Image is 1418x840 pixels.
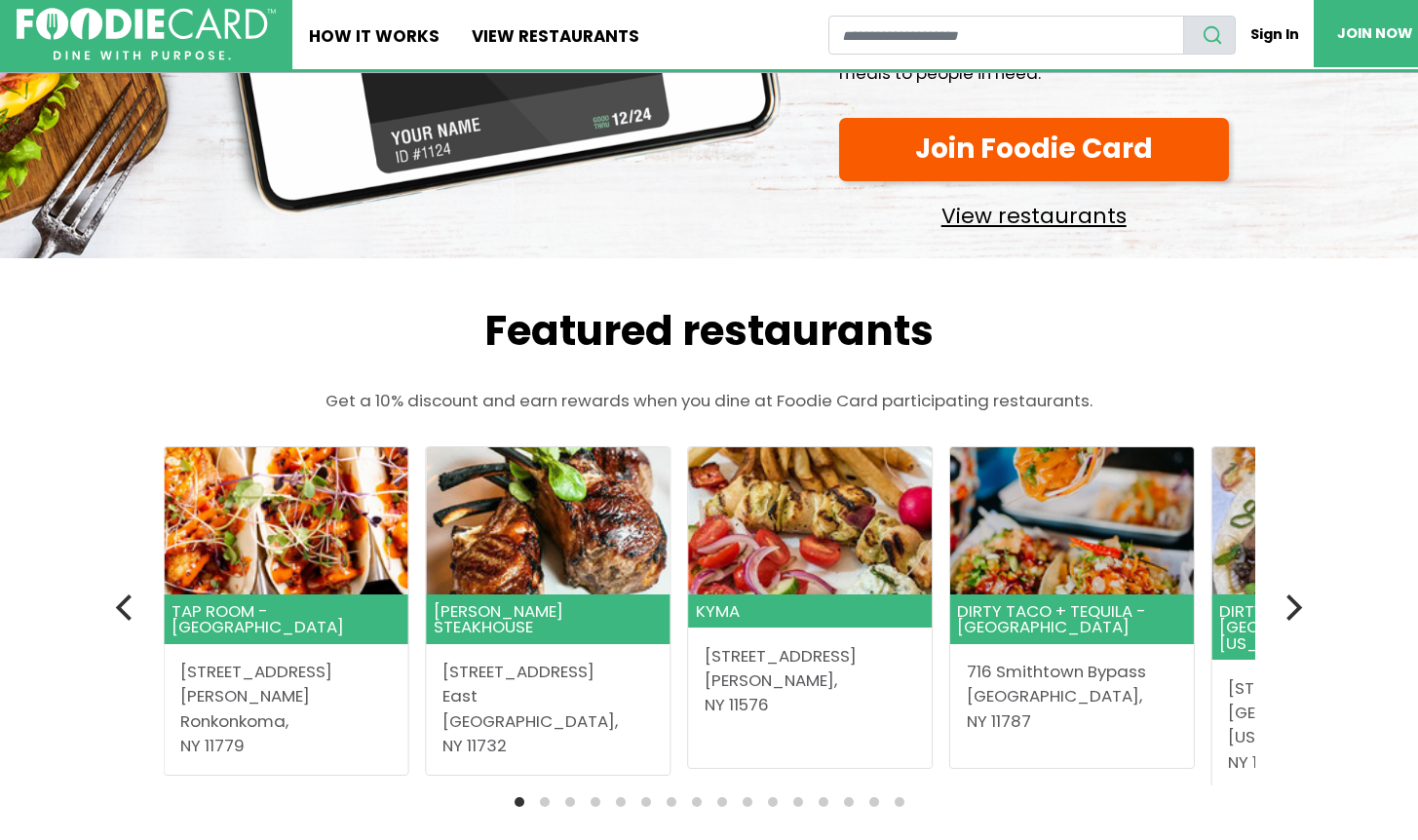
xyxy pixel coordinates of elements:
img: Dirty Taco + Tequila - Smithtown [950,447,1194,594]
address: [STREET_ADDRESS] East [GEOGRAPHIC_DATA], NY 11732 [442,660,653,758]
li: Page dot 6 [641,797,651,807]
address: 716 Smithtown Bypass [GEOGRAPHIC_DATA], NY 11787 [967,660,1177,734]
button: Next [1271,587,1314,630]
p: Get a 10% discount and earn rewards when you dine at Foodie Card participating restaurants. [125,389,1294,413]
li: Page dot 2 [540,797,550,807]
img: Rothmann's Steakhouse [426,447,670,594]
li: Page dot 9 [717,797,727,807]
a: Tap Room - Ronkonkoma Tap Room - [GEOGRAPHIC_DATA] [STREET_ADDRESS][PERSON_NAME]Ronkonkoma,NY 11779 [164,447,407,775]
a: View restaurants [839,189,1229,234]
input: restaurant search [828,16,1184,55]
button: Previous [105,587,148,630]
a: Join Foodie Card [839,118,1229,180]
img: Kyma [688,447,932,594]
a: Rothmann's Steakhouse [PERSON_NAME] Steakhouse [STREET_ADDRESS]East [GEOGRAPHIC_DATA],NY 11732 [426,447,670,775]
li: Page dot 14 [844,797,854,807]
li: Page dot 5 [616,797,626,807]
img: Tap Room - Ronkonkoma [164,447,407,594]
li: Page dot 7 [667,797,676,807]
li: Page dot 12 [793,797,803,807]
button: search [1183,16,1236,55]
li: Page dot 13 [819,797,828,807]
img: FoodieCard; Eat, Drink, Save, Donate [17,8,276,60]
a: Kyma Kyma [STREET_ADDRESS][PERSON_NAME],NY 11576 [688,447,932,734]
li: Page dot 1 [515,797,524,807]
header: Dirty Taco + Tequila - [GEOGRAPHIC_DATA] [950,594,1194,643]
li: Page dot 16 [895,797,904,807]
li: Page dot 3 [565,797,575,807]
a: Sign In [1236,16,1313,54]
header: [PERSON_NAME] Steakhouse [426,594,670,643]
header: Kyma [688,594,932,628]
li: Page dot 8 [692,797,702,807]
li: Page dot 11 [768,797,778,807]
header: Tap Room - [GEOGRAPHIC_DATA] [164,594,407,643]
li: Page dot 4 [591,797,600,807]
li: Page dot 15 [869,797,879,807]
h2: Featured restaurants [125,307,1294,356]
address: [STREET_ADDRESS][PERSON_NAME] Ronkonkoma, NY 11779 [180,660,391,758]
address: [STREET_ADDRESS] [PERSON_NAME], NY 11576 [705,644,915,718]
li: Page dot 10 [743,797,752,807]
